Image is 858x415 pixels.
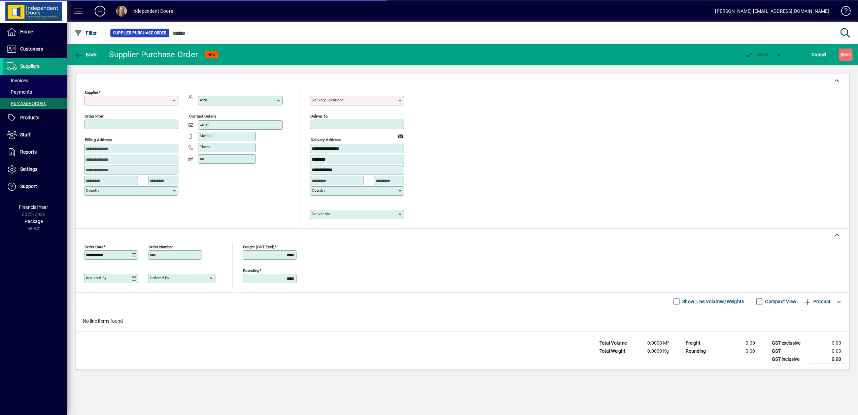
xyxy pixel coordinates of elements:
[809,347,849,355] td: 0.00
[3,86,67,98] a: Payments
[109,49,198,60] div: Supplier Purchase Order
[25,219,43,224] span: Package
[3,127,67,143] a: Staff
[723,339,763,347] td: 0.00
[73,49,99,61] button: Back
[682,347,723,355] td: Rounding
[836,1,850,23] a: Knowledge Base
[84,244,103,249] mat-label: Order date
[20,149,37,155] span: Reports
[86,188,99,193] mat-label: Country
[20,63,39,69] span: Suppliers
[76,311,849,331] div: No line items found
[742,49,773,61] button: Order
[20,132,31,137] span: Staff
[723,347,763,355] td: 0.00
[715,6,829,17] div: [PERSON_NAME] [EMAIL_ADDRESS][DOMAIN_NAME]
[310,114,328,119] mat-label: Deliver To
[74,30,97,36] span: Filter
[132,6,173,17] div: Independent Doors
[20,46,43,52] span: Customers
[3,161,67,178] a: Settings
[200,98,207,102] mat-label: Attn
[312,98,342,102] mat-label: Delivery Location
[839,49,853,61] button: Save
[312,188,325,193] mat-label: Country
[840,52,843,57] span: S
[3,75,67,86] a: Invoices
[768,355,809,363] td: GST inclusive
[745,52,769,57] span: Order
[312,212,330,216] mat-label: Deliver via
[243,268,259,273] mat-label: Rounding
[7,101,46,106] span: Purchase Orders
[200,145,210,149] mat-label: Phone
[682,339,723,347] td: Freight
[7,78,28,83] span: Invoices
[395,130,406,141] a: View on map
[764,298,797,305] label: Compact View
[200,133,211,138] mat-label: Mobile
[637,339,677,347] td: 0.0000 M³
[200,122,209,127] mat-label: Email
[84,114,104,119] mat-label: Order from
[74,52,97,57] span: Back
[681,298,744,305] label: Show Line Volumes/Weights
[3,24,67,40] a: Home
[20,166,37,172] span: Settings
[207,53,216,57] span: NEW
[148,244,173,249] mat-label: Order number
[3,178,67,195] a: Support
[809,355,849,363] td: 0.00
[243,244,274,249] mat-label: Freight (GST excl)
[73,27,99,39] button: Filter
[89,5,111,17] button: Add
[840,49,851,60] span: ave
[809,339,849,347] td: 0.00
[67,49,104,61] app-page-header-button: Back
[20,29,33,34] span: Home
[113,30,167,36] span: Supplier Purchase Order
[20,115,39,120] span: Products
[3,109,67,126] a: Products
[810,49,828,61] button: Cancel
[596,339,637,347] td: Total Volume
[7,89,32,95] span: Payments
[3,98,67,109] a: Purchase Orders
[3,144,67,161] a: Reports
[596,347,637,355] td: Total Weight
[3,41,67,58] a: Customers
[111,5,132,17] button: Profile
[812,49,827,60] span: Cancel
[768,339,809,347] td: GST exclusive
[150,276,169,280] mat-label: Ordered by
[84,90,98,95] mat-label: Supplier
[768,347,809,355] td: GST
[20,184,37,189] span: Support
[637,347,677,355] td: 0.0000 Kg
[86,276,106,280] mat-label: Required by
[19,204,48,210] span: Financial Year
